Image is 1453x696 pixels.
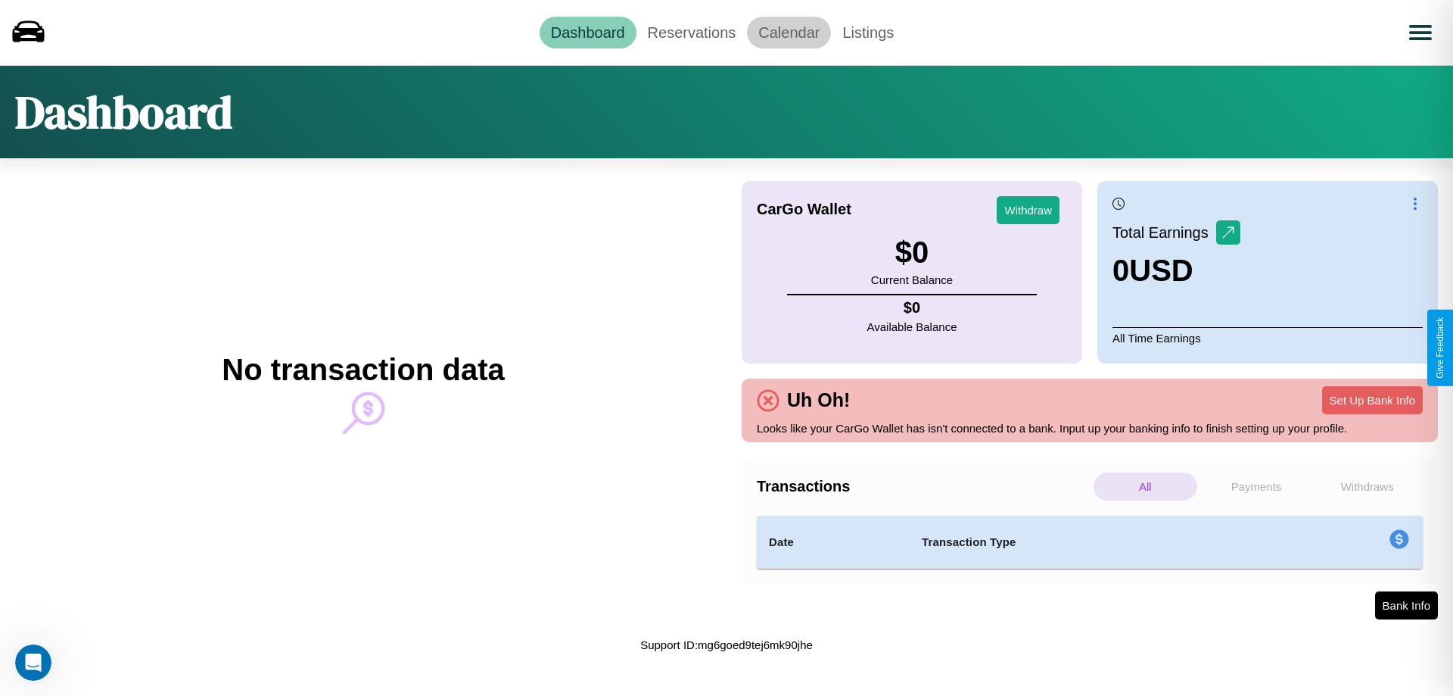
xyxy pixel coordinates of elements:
button: Set Up Bank Info [1322,386,1423,414]
iframe: Intercom live chat [15,645,51,681]
h1: Dashboard [15,81,232,143]
p: All [1094,473,1197,501]
h4: Date [769,533,898,551]
p: Total Earnings [1112,219,1216,246]
div: Give Feedback [1435,317,1445,379]
button: Withdraw [997,196,1059,224]
h2: No transaction data [222,353,504,387]
h3: $ 0 [871,236,953,270]
a: Calendar [747,17,831,48]
table: simple table [757,516,1423,569]
p: Support ID: mg6goed9tej6mk90jhe [640,635,813,655]
button: Open menu [1399,11,1442,54]
h3: 0 USD [1112,254,1240,288]
a: Listings [831,17,905,48]
h4: Transactions [757,478,1090,495]
h4: Transaction Type [922,533,1265,551]
p: Current Balance [871,270,953,290]
p: Payments [1205,473,1308,501]
a: Dashboard [540,17,636,48]
p: Withdraws [1315,473,1419,501]
p: Looks like your CarGo Wallet has isn't connected to a bank. Input up your banking info to finish ... [757,418,1423,439]
button: Bank Info [1375,591,1438,620]
a: Reservations [636,17,748,48]
p: Available Balance [867,317,957,337]
p: All Time Earnings [1112,327,1423,348]
h4: Uh Oh! [779,389,857,411]
h4: $ 0 [867,299,957,317]
h4: CarGo Wallet [757,201,851,218]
